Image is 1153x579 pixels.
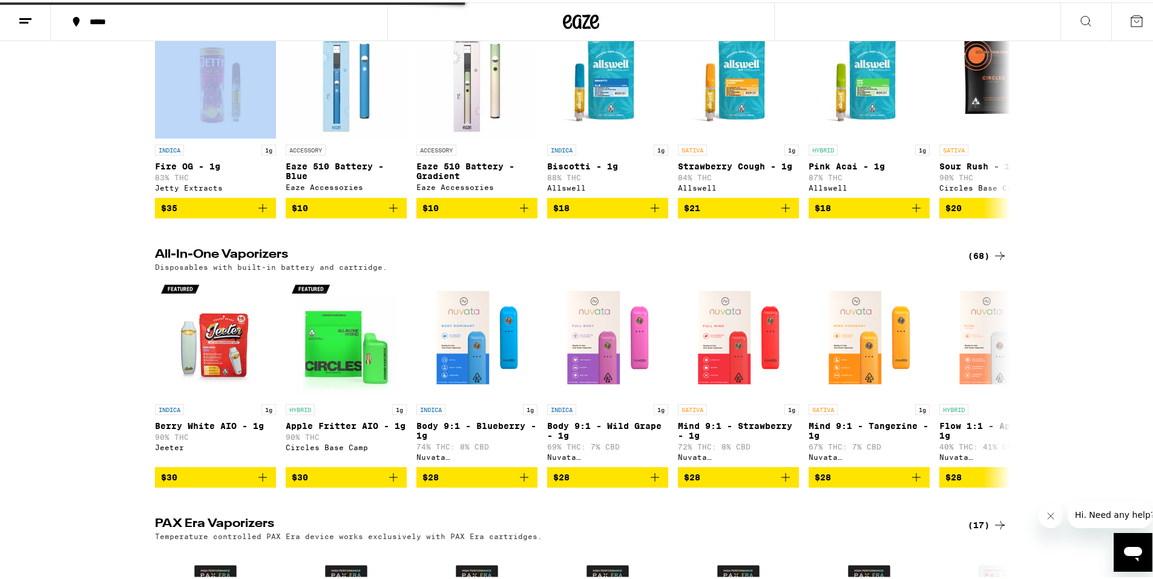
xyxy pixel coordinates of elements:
img: Nuvata (CA) - Body 9:1 - Blueberry - 1g [416,275,537,396]
span: $28 [553,470,570,480]
a: Open page for Mind 9:1 - Strawberry - 1g from Nuvata (CA) [678,275,799,465]
div: Nuvata ([GEOGRAPHIC_DATA]) [416,451,537,459]
p: 1g [915,142,930,153]
a: Open page for Mind 9:1 - Tangerine - 1g from Nuvata (CA) [809,275,930,465]
p: 1g [261,402,276,413]
p: Flow 1:1 - Apricot - 1g [939,419,1060,438]
img: Nuvata (CA) - Flow 1:1 - Apricot - 1g [939,275,1060,396]
button: Add to bag [547,195,668,216]
iframe: Message from company [1068,499,1152,526]
p: 1g [523,402,537,413]
p: 1g [654,142,668,153]
a: Open page for Flow 1:1 - Apricot - 1g from Nuvata (CA) [939,275,1060,465]
img: Nuvata (CA) - Mind 9:1 - Tangerine - 1g [809,275,930,396]
a: Open page for Fire OG - 1g from Jetty Extracts [155,15,276,195]
p: 90% THC [286,431,407,439]
div: Allswell [547,182,668,189]
a: Open page for Eaze 510 Battery - Gradient from Eaze Accessories [416,15,537,195]
button: Add to bag [416,465,537,485]
p: Pink Acai - 1g [809,159,930,169]
div: Eaze Accessories [286,181,407,189]
div: Allswell [678,182,799,189]
span: $30 [292,470,308,480]
button: Add to bag [286,195,407,216]
div: Nuvata ([GEOGRAPHIC_DATA]) [678,451,799,459]
a: Open page for Body 9:1 - Blueberry - 1g from Nuvata (CA) [416,275,537,465]
p: SATIVA [678,402,707,413]
span: $18 [553,201,570,211]
p: Biscotti - 1g [547,159,668,169]
div: Circles Base Camp [939,182,1060,189]
p: 72% THC: 8% CBD [678,440,799,448]
img: Nuvata (CA) - Mind 9:1 - Strawberry - 1g [678,275,799,396]
p: Eaze 510 Battery - Blue [286,159,407,178]
a: Open page for Apple Fritter AIO - 1g from Circles Base Camp [286,275,407,465]
span: $21 [684,201,700,211]
button: Add to bag [809,465,930,485]
img: Allswell - Pink Acai - 1g [809,15,930,136]
button: Add to bag [155,465,276,485]
p: Body 9:1 - Wild Grape - 1g [547,419,668,438]
div: Eaze Accessories [416,181,537,189]
div: Nuvata ([GEOGRAPHIC_DATA]) [939,451,1060,459]
span: $35 [161,201,177,211]
div: Jeeter [155,441,276,449]
button: Add to bag [678,465,799,485]
p: 83% THC [155,171,276,179]
span: $18 [815,201,831,211]
p: INDICA [155,142,184,153]
p: Mind 9:1 - Tangerine - 1g [809,419,930,438]
p: 1g [654,402,668,413]
img: Jetty Extracts - Fire OG - 1g [155,15,276,136]
p: 1g [261,142,276,153]
span: $30 [161,470,177,480]
a: Open page for Biscotti - 1g from Allswell [547,15,668,195]
a: Open page for Berry White AIO - 1g from Jeeter [155,275,276,465]
p: Strawberry Cough - 1g [678,159,799,169]
h2: All-In-One Vaporizers [155,246,948,261]
div: Circles Base Camp [286,441,407,449]
p: INDICA [547,142,576,153]
p: INDICA [416,402,445,413]
p: Eaze 510 Battery - Gradient [416,159,537,178]
span: $20 [945,201,962,211]
img: Circles Base Camp - Sour Rush - 1g [939,15,1060,136]
button: Add to bag [678,195,799,216]
p: 74% THC: 8% CBD [416,440,537,448]
span: $28 [422,470,439,480]
p: Mind 9:1 - Strawberry - 1g [678,419,799,438]
iframe: Button to launch messaging window [1114,531,1152,569]
p: Fire OG - 1g [155,159,276,169]
p: Apple Fritter AIO - 1g [286,419,407,428]
p: 84% THC [678,171,799,179]
button: Add to bag [939,465,1060,485]
button: Add to bag [939,195,1060,216]
p: 67% THC: 7% CBD [809,440,930,448]
iframe: Close message [1039,502,1063,526]
img: Circles Base Camp - Apple Fritter AIO - 1g [286,275,407,396]
p: 69% THC: 7% CBD [547,440,668,448]
img: Nuvata (CA) - Body 9:1 - Wild Grape - 1g [547,275,668,396]
a: Open page for Body 9:1 - Wild Grape - 1g from Nuvata (CA) [547,275,668,465]
span: $28 [945,470,962,480]
p: ACCESSORY [416,142,456,153]
p: 1g [784,142,799,153]
button: Add to bag [155,195,276,216]
button: Add to bag [286,465,407,485]
p: 1g [392,402,407,413]
img: Allswell - Strawberry Cough - 1g [678,15,799,136]
p: ACCESSORY [286,142,326,153]
span: $10 [422,201,439,211]
a: (68) [968,246,1007,261]
a: (17) [968,515,1007,530]
p: 1g [784,402,799,413]
p: INDICA [547,402,576,413]
img: Eaze Accessories - Eaze 510 Battery - Blue [286,15,407,136]
p: 88% THC [547,171,668,179]
p: Body 9:1 - Blueberry - 1g [416,419,537,438]
div: Nuvata ([GEOGRAPHIC_DATA]) [809,451,930,459]
p: HYBRID [809,142,838,153]
button: Add to bag [809,195,930,216]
